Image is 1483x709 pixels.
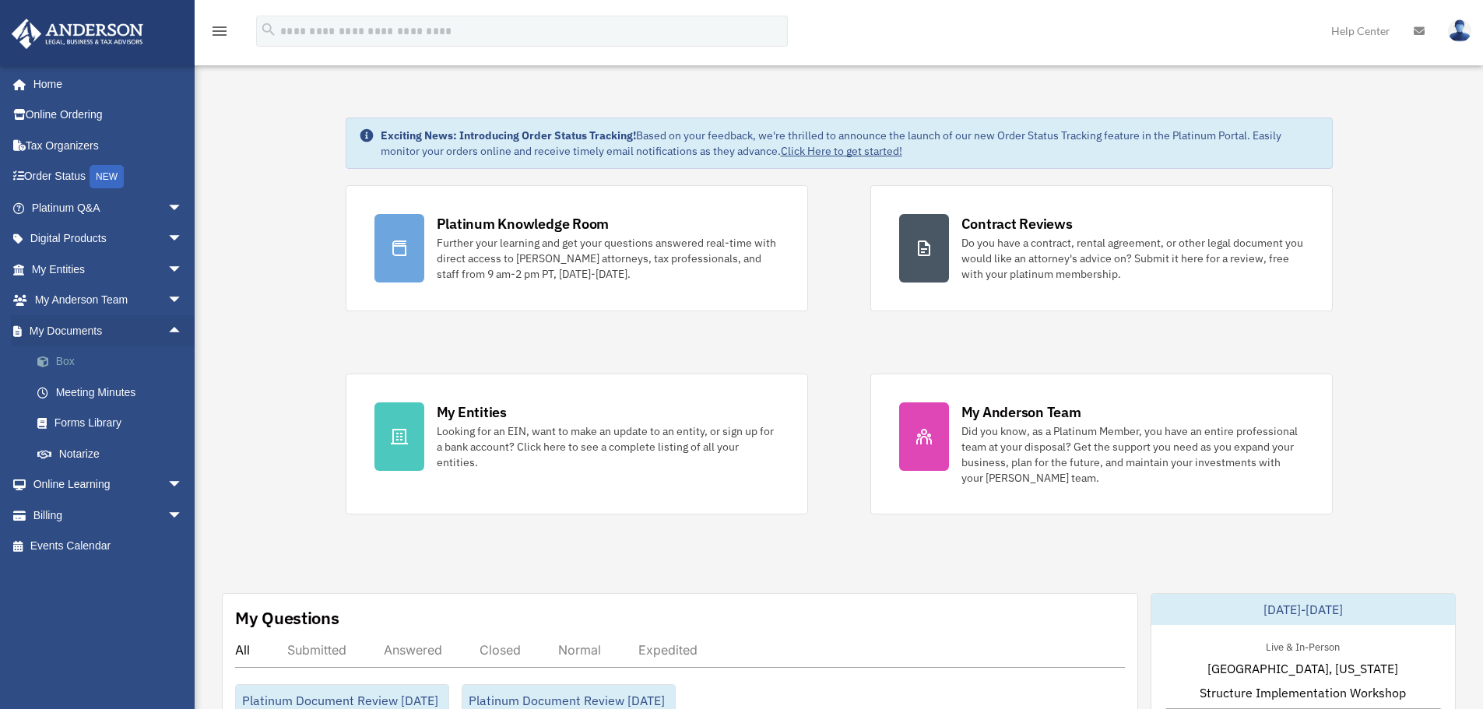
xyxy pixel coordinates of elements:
div: Contract Reviews [961,214,1073,233]
strong: Exciting News: Introducing Order Status Tracking! [381,128,636,142]
a: Notarize [22,438,206,469]
span: arrow_drop_down [167,223,199,255]
a: My Entities Looking for an EIN, want to make an update to an entity, or sign up for a bank accoun... [346,374,808,514]
a: Online Learningarrow_drop_down [11,469,206,500]
div: Submitted [287,642,346,658]
a: Home [11,68,199,100]
a: My Documentsarrow_drop_up [11,315,206,346]
a: Platinum Knowledge Room Further your learning and get your questions answered real-time with dire... [346,185,808,311]
span: [GEOGRAPHIC_DATA], [US_STATE] [1207,659,1398,678]
div: Expedited [638,642,698,658]
a: Contract Reviews Do you have a contract, rental agreement, or other legal document you would like... [870,185,1333,311]
span: arrow_drop_down [167,192,199,224]
div: [DATE]-[DATE] [1151,594,1455,625]
a: Platinum Q&Aarrow_drop_down [11,192,206,223]
a: My Anderson Teamarrow_drop_down [11,285,206,316]
span: arrow_drop_down [167,254,199,286]
span: arrow_drop_down [167,500,199,532]
a: Click Here to get started! [781,144,902,158]
a: My Anderson Team Did you know, as a Platinum Member, you have an entire professional team at your... [870,374,1333,514]
i: menu [210,22,229,40]
div: Platinum Knowledge Room [437,214,610,233]
div: Further your learning and get your questions answered real-time with direct access to [PERSON_NAM... [437,235,779,282]
img: Anderson Advisors Platinum Portal [7,19,148,49]
div: My Questions [235,606,339,630]
div: Live & In-Person [1253,637,1352,654]
span: Structure Implementation Workshop [1200,683,1406,702]
img: User Pic [1448,19,1471,42]
div: Closed [480,642,521,658]
div: Normal [558,642,601,658]
a: Events Calendar [11,531,206,562]
a: Digital Productsarrow_drop_down [11,223,206,254]
a: Billingarrow_drop_down [11,500,206,531]
div: My Entities [437,402,507,422]
a: Order StatusNEW [11,161,206,193]
i: search [260,21,277,38]
span: arrow_drop_up [167,315,199,347]
div: Do you have a contract, rental agreement, or other legal document you would like an attorney's ad... [961,235,1304,282]
a: Forms Library [22,408,206,439]
a: Box [22,346,206,377]
a: Meeting Minutes [22,377,206,408]
div: Based on your feedback, we're thrilled to announce the launch of our new Order Status Tracking fe... [381,128,1320,159]
a: Online Ordering [11,100,206,131]
a: menu [210,27,229,40]
a: Tax Organizers [11,130,206,161]
span: arrow_drop_down [167,469,199,501]
div: Answered [384,642,442,658]
div: Did you know, as a Platinum Member, you have an entire professional team at your disposal? Get th... [961,423,1304,486]
div: Looking for an EIN, want to make an update to an entity, or sign up for a bank account? Click her... [437,423,779,470]
div: All [235,642,250,658]
span: arrow_drop_down [167,285,199,317]
div: NEW [90,165,124,188]
div: My Anderson Team [961,402,1081,422]
a: My Entitiesarrow_drop_down [11,254,206,285]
